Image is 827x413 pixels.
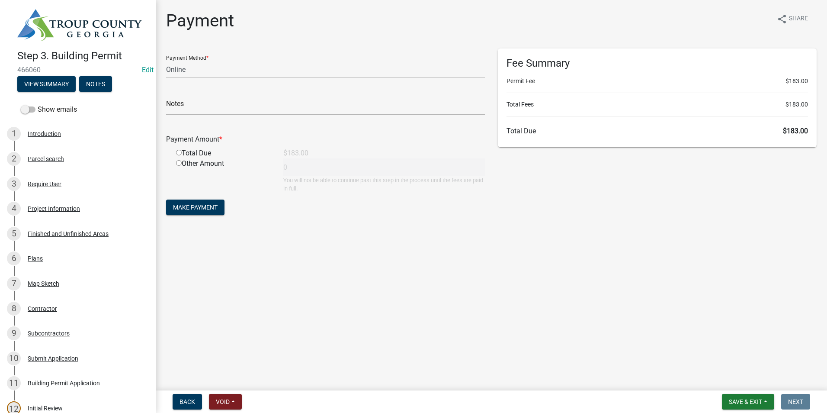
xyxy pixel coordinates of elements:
span: Share [789,14,808,24]
span: Save & Exit [729,398,762,405]
button: Make Payment [166,200,224,215]
h6: Fee Summary [506,57,808,70]
button: shareShare [770,10,815,27]
button: Next [781,394,810,410]
div: Submit Application [28,355,78,361]
li: Total Fees [506,100,808,109]
div: Subcontractors [28,330,70,336]
h1: Payment [166,10,234,31]
div: Require User [28,181,61,187]
div: 4 [7,202,21,216]
div: 2 [7,152,21,166]
div: 9 [7,326,21,340]
div: 7 [7,277,21,290]
div: Parcel search [28,156,64,162]
h6: Total Due [506,127,808,135]
div: Building Permit Application [28,380,100,386]
wm-modal-confirm: Edit Application Number [142,66,154,74]
div: 11 [7,376,21,390]
div: 1 [7,127,21,141]
button: Back [173,394,202,410]
button: Void [209,394,242,410]
button: Save & Exit [722,394,774,410]
h4: Step 3. Building Permit [17,50,149,62]
div: 3 [7,177,21,191]
div: 10 [7,352,21,365]
wm-modal-confirm: Notes [79,81,112,88]
div: 8 [7,302,21,316]
div: Project Information [28,206,80,212]
span: Next [788,398,803,405]
span: $183.00 [783,127,808,135]
span: Make Payment [173,204,218,211]
button: Notes [79,76,112,92]
div: Initial Review [28,405,63,411]
button: View Summary [17,76,76,92]
wm-modal-confirm: Summary [17,81,76,88]
div: Plans [28,255,43,261]
div: 5 [7,227,21,241]
img: Troup County, Georgia [17,9,142,41]
li: Permit Fee [506,77,808,86]
div: Introduction [28,131,61,137]
span: Back [180,398,195,405]
span: 466060 [17,66,138,74]
div: Contractor [28,306,57,312]
label: Show emails [21,104,77,115]
a: Edit [142,66,154,74]
div: Other Amount [170,158,277,193]
span: $183.00 [785,100,808,109]
div: Finished and Unfinished Areas [28,231,109,237]
i: share [777,14,787,24]
span: Void [216,398,230,405]
div: Map Sketch [28,281,59,287]
span: $183.00 [785,77,808,86]
div: Total Due [170,148,277,158]
div: Payment Amount [160,134,491,145]
div: 6 [7,252,21,265]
